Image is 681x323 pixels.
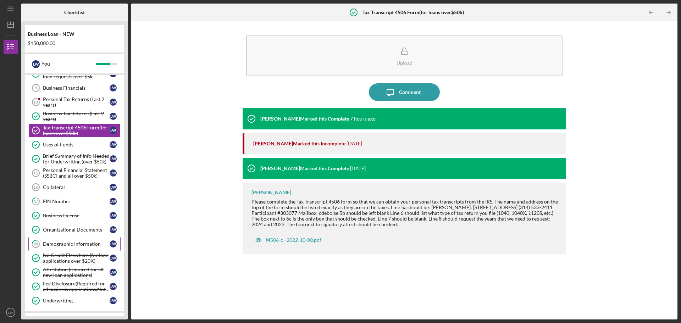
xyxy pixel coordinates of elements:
div: L W [110,212,117,219]
a: Business Tax Returns (Last 2 years)LW [28,109,121,123]
div: Demographic Information [43,241,110,247]
time: 2025-09-23 23:10 [347,141,362,146]
time: 2025-10-06 16:13 [350,116,376,122]
button: LW [4,305,18,319]
div: L W [110,155,117,162]
a: 16CollateralLW [28,180,121,194]
div: L W [110,113,117,120]
a: 10Personal Tax Returns (Last 2 years)LW [28,95,121,109]
text: LW [8,311,13,314]
a: Tax Transcript 4506 Form(for loans over$50k)LW [28,123,121,138]
div: Fee Disclosure(Required for all business applications,Not needed for Contractor loans) [43,281,110,292]
tspan: 15 [33,171,38,175]
div: Brief Summary of Info Needed for Underwriting (over $50k) [43,153,110,165]
div: Tax Transcript 4506 Form(for loans over$50k) [43,125,110,136]
div: You [41,58,96,70]
a: Business LicenseLW [28,208,121,223]
tspan: 10 [33,100,38,104]
div: Business License [43,213,110,218]
div: Uses of Funds [43,142,110,147]
div: L W [110,169,117,177]
div: f4506-c--2022-10-00.pdf [266,237,321,243]
div: Business Financials [43,85,110,91]
button: f4506-c--2022-10-00.pdf [251,233,325,247]
b: Tax Transcript 4506 Form(for loans over$50k) [362,10,464,15]
div: Underwriting [43,298,110,303]
div: L W [110,240,117,247]
div: Organizational Documents [43,227,110,233]
div: L W [110,269,117,276]
div: [PERSON_NAME] Marked this Complete [260,116,349,122]
tspan: 20 [34,242,38,246]
div: L W [110,99,117,106]
div: Upload [397,60,413,66]
a: Organizational DocumentsLW [28,223,121,237]
a: Brief Summary of Info Needed for Underwriting (over $50k)LW [28,152,121,166]
div: L W [110,141,117,148]
div: L W [110,297,117,304]
time: 2025-09-23 23:10 [350,166,366,171]
a: Fee Disclosure(Required for all business applications,Not needed for Contractor loans)LW [28,279,121,294]
a: Attestation (required for all new loan applications)LW [28,265,121,279]
div: [PERSON_NAME] [251,190,291,195]
div: L W [32,60,40,68]
a: 20Demographic InformationLW [28,237,121,251]
div: Business Loan - NEW [28,31,121,37]
a: 9Business FinancialsLW [28,81,121,95]
div: L W [110,84,117,91]
div: No Credit Elsewhere (for loan applications over $20K) [43,252,110,264]
a: 15Personal Financial Statement (SSBCI and all over $50k)LW [28,166,121,180]
div: L W [110,127,117,134]
div: Personal Tax Returns (Last 2 years) [43,96,110,108]
div: L W [110,255,117,262]
div: EIN Number [43,199,110,204]
div: Please complete the Tax Transcript 4506 form so that we can obtain your personal tax transcripts ... [251,199,559,227]
a: UnderwritingLW [28,294,121,308]
div: L W [110,226,117,233]
div: Business Tax Returns (Last 2 years) [43,111,110,122]
div: [PERSON_NAME] Marked this Incomplete [253,141,345,146]
div: Comment [399,83,421,101]
div: L W [110,184,117,191]
div: $150,000.00 [28,40,121,46]
tspan: 16 [33,185,38,189]
div: Attestation (required for all new loan applications) [43,267,110,278]
tspan: 9 [35,86,37,90]
button: Comment [369,83,440,101]
div: Personal Financial Statement (SSBCI and all over $50k) [43,167,110,179]
button: Upload [246,35,563,76]
b: Checklist [64,10,85,15]
div: L W [110,198,117,205]
a: Uses of FundsLW [28,138,121,152]
div: [PERSON_NAME] Marked this Complete [260,166,349,171]
a: No Credit Elsewhere (for loan applications over $20K)LW [28,251,121,265]
div: L W [110,283,117,290]
tspan: 17 [34,199,38,204]
div: Collateral [43,184,110,190]
a: 17EIN NumberLW [28,194,121,208]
